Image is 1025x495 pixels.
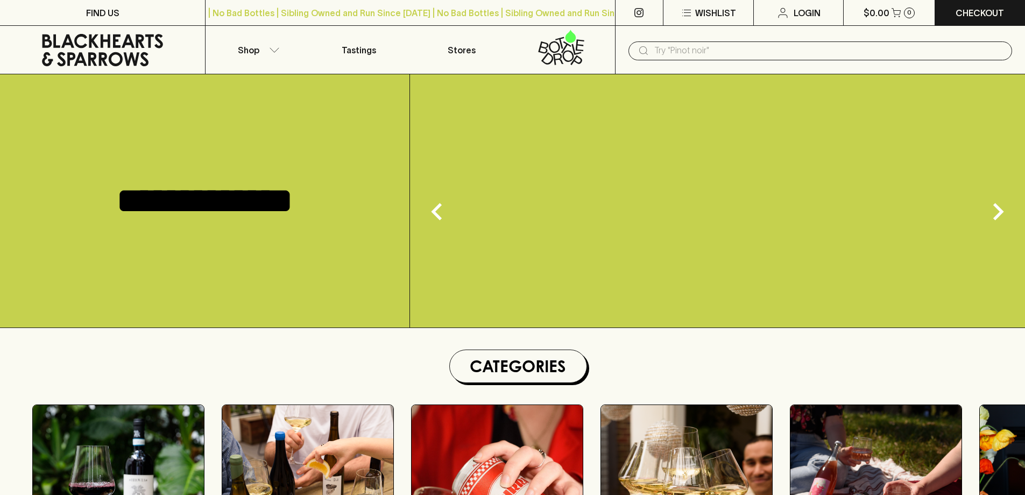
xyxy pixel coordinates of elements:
[415,190,458,233] button: Previous
[410,74,1025,327] img: gif;base64,R0lGODlhAQABAAAAACH5BAEKAAEALAAAAAABAAEAAAICTAEAOw==
[206,26,308,74] button: Shop
[977,190,1020,233] button: Next
[907,10,911,16] p: 0
[86,6,119,19] p: FIND US
[794,6,821,19] p: Login
[308,26,410,74] a: Tastings
[454,354,582,378] h1: Categories
[864,6,889,19] p: $0.00
[448,44,476,57] p: Stores
[695,6,736,19] p: Wishlist
[342,44,376,57] p: Tastings
[238,44,259,57] p: Shop
[654,42,1003,59] input: Try "Pinot noir"
[956,6,1004,19] p: Checkout
[411,26,513,74] a: Stores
